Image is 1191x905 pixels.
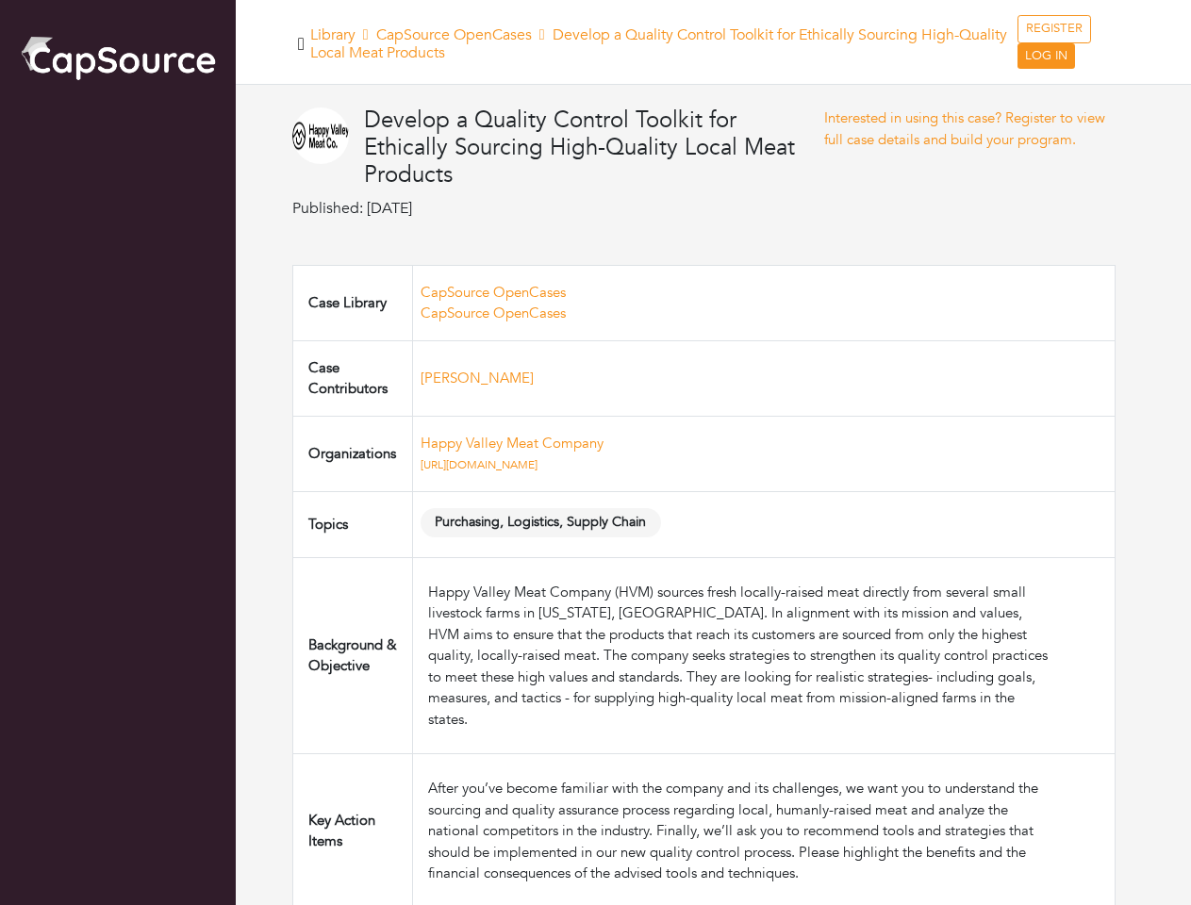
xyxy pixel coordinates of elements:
p: Published: [DATE] [292,197,824,220]
td: Organizations [293,416,413,491]
a: LOG IN [1017,43,1075,70]
h5: Library Develop a Quality Control Toolkit for Ethically Sourcing High-Quality Local Meat Products [310,26,1017,62]
td: Background & Objective [293,557,413,754]
a: REGISTER [1017,15,1091,43]
a: CapSource OpenCases [421,283,566,302]
img: HVMC.png [292,107,349,164]
a: Happy Valley Meat Company [421,434,604,452]
td: Case Contributors [293,340,413,416]
a: CapSource OpenCases [376,25,532,45]
a: CapSource OpenCases [421,304,566,322]
td: Topics [293,491,413,557]
td: Case Library [293,265,413,340]
span: Purchasing, Logistics, Supply Chain [421,508,661,537]
a: [URL][DOMAIN_NAME] [421,457,538,472]
div: After you’ve become familiar with the company and its challenges, we want you to understand the s... [428,778,1053,884]
div: Happy Valley Meat Company (HVM) sources fresh locally-raised meat directly from several small liv... [428,582,1053,731]
a: [PERSON_NAME] [421,369,534,387]
h4: Develop a Quality Control Toolkit for Ethically Sourcing High-Quality Local Meat Products [364,107,824,189]
img: cap_logo.png [19,33,217,82]
a: Interested in using this case? Register to view full case details and build your program. [824,108,1105,149]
